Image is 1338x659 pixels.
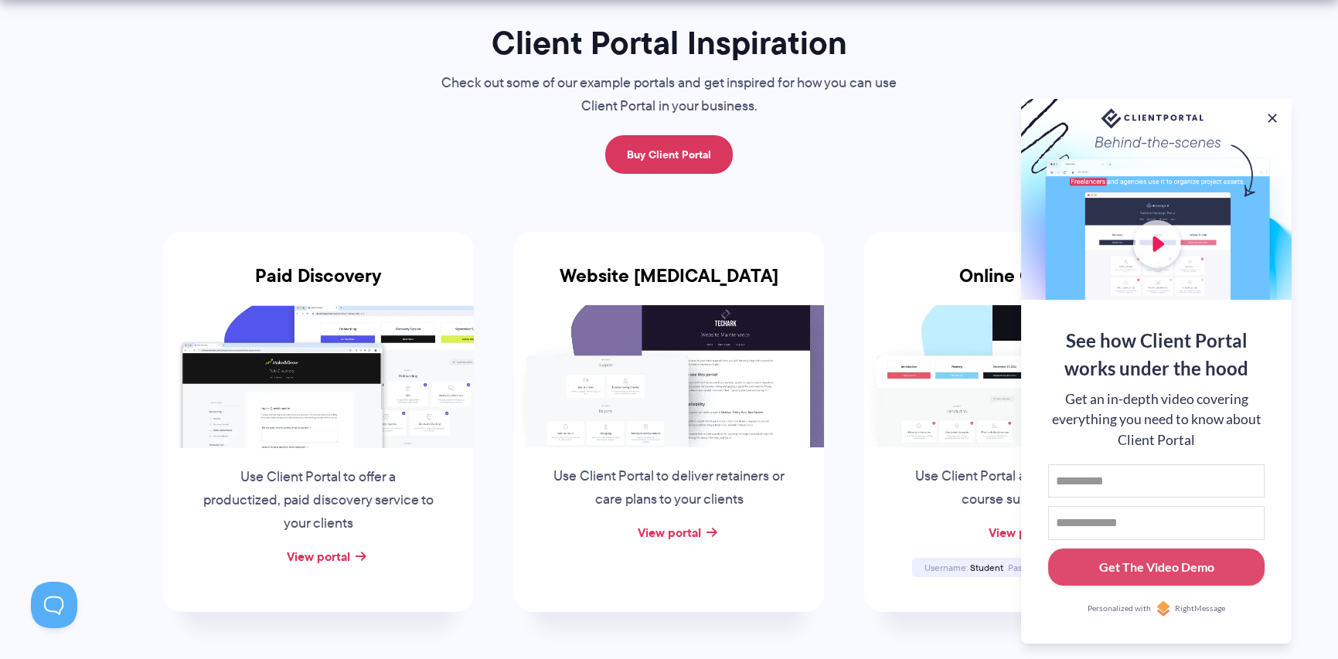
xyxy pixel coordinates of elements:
[201,466,436,535] p: Use Client Portal to offer a productized, paid discovery service to your clients
[1048,327,1265,382] div: See how Client Portal works under the hood
[864,265,1175,305] h3: Online Course
[1175,603,1225,615] span: RightMessage
[1048,601,1265,617] a: Personalized withRightMessage
[969,561,1003,574] span: Student
[163,265,474,305] h3: Paid Discovery
[410,72,928,118] p: Check out some of our example portals and get inspired for how you can use Client Portal in your ...
[605,135,733,174] a: Buy Client Portal
[514,265,825,305] h3: Website [MEDICAL_DATA]
[31,582,77,628] iframe: Toggle Customer Support
[287,547,350,566] a: View portal
[1099,558,1214,576] div: Get The Video Demo
[1156,601,1171,617] img: Personalized with RightMessage
[1007,561,1047,574] span: Password
[1048,549,1265,586] button: Get The Video Demo
[988,523,1051,542] a: View portal
[1048,389,1265,450] div: Get an in-depth video covering everything you need to know about Client Portal
[410,22,928,63] h1: Client Portal Inspiration
[1088,603,1151,615] span: Personalized with
[924,561,967,574] span: Username
[902,465,1137,511] p: Use Client Portal as a simple online course supplement
[637,523,700,542] a: View portal
[551,465,786,511] p: Use Client Portal to deliver retainers or care plans to your clients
